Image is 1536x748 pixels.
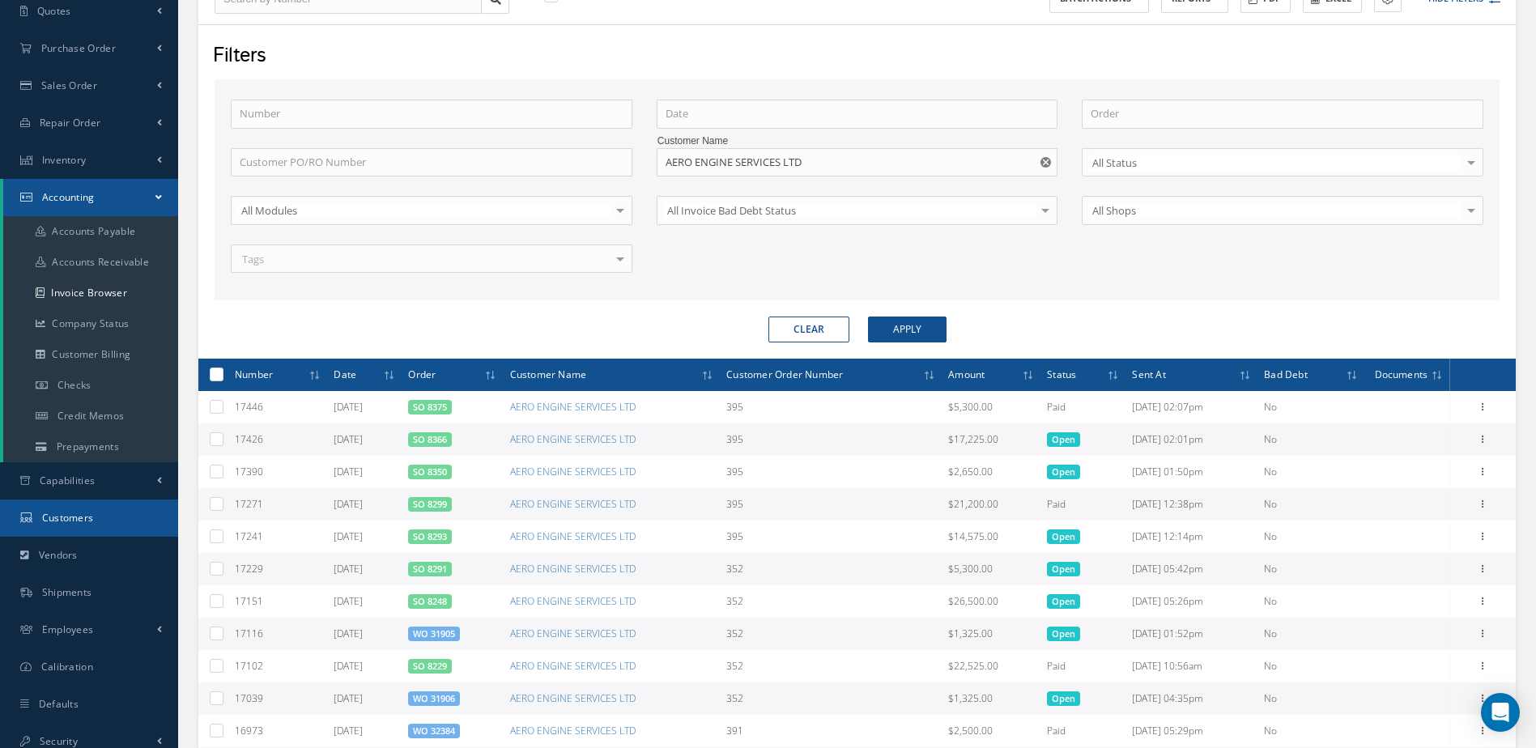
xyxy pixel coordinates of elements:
td: No [1257,456,1364,488]
span: Paid [1047,400,1066,414]
td: $21,200.00 [942,488,1040,521]
a: SO 8375 [413,401,447,413]
a: AERO ENGINE SERVICES LTD [510,465,636,478]
a: AERO ENGINE SERVICES LTD [510,691,636,705]
a: SO 8229 [413,660,447,672]
span: Order [408,366,436,381]
td: $2,650.00 [942,456,1040,488]
td: $2,500.00 [942,715,1040,747]
td: 391 [720,715,942,747]
a: Credit Memos [3,401,178,431]
td: [DATE] 10:56am [1125,650,1257,682]
button: Reset [1037,148,1057,177]
td: $5,300.00 [942,391,1040,423]
span: Prepayments [57,440,119,453]
a: AERO ENGINE SERVICES LTD [510,659,636,673]
a: Accounts Receivable [3,247,178,278]
td: $26,500.00 [942,585,1040,618]
span: Open [1047,432,1080,447]
a: Accounts Payable [3,216,178,247]
a: WO 31906 [413,692,455,704]
td: 352 [720,553,942,585]
a: AERO ENGINE SERVICES LTD [510,529,636,543]
td: No [1257,488,1364,521]
td: No [1257,682,1364,715]
a: AERO ENGINE SERVICES LTD [510,724,636,737]
span: Paid [1047,724,1066,737]
span: Checks [57,378,91,392]
td: $5,300.00 [942,553,1040,585]
td: [DATE] 01:50pm [1125,456,1257,488]
td: 395 [720,456,942,488]
a: SO 8293 [413,530,447,542]
a: AERO ENGINE SERVICES LTD [510,400,636,414]
span: 17102 [235,659,263,673]
td: No [1257,585,1364,618]
span: 17241 [235,529,263,543]
td: [DATE] [327,488,402,521]
span: Capabilities [40,474,96,487]
span: All Status [1088,155,1462,171]
span: All Shops [1088,202,1462,219]
td: No [1257,650,1364,682]
a: AERO ENGINE SERVICES LTD [510,562,636,576]
span: Tags [238,252,264,268]
td: 395 [720,521,942,553]
span: Number [235,366,273,381]
span: Open [1047,691,1080,706]
td: No [1257,715,1364,747]
span: Open [1047,529,1080,544]
input: Date [657,100,1058,129]
span: Sales Order [41,79,97,92]
span: Calibration [41,660,93,674]
a: SO 8350 [413,465,447,478]
a: SO 8299 [413,498,447,510]
td: $22,525.00 [942,650,1040,682]
span: All Invoice Bad Debt Status [663,202,1036,219]
td: [DATE] [327,521,402,553]
td: [DATE] [327,456,402,488]
td: [DATE] 12:14pm [1125,521,1257,553]
span: Paid [1047,659,1066,673]
a: SO 8366 [413,433,447,445]
a: AERO ENGINE SERVICES LTD [510,432,636,446]
a: AERO ENGINE SERVICES LTD [510,594,636,608]
td: 352 [720,585,942,618]
td: $17,225.00 [942,423,1040,456]
a: SO 8248 [413,595,447,607]
span: Date [334,366,356,381]
a: Prepayments [3,431,178,462]
a: SO 8291 [413,563,447,575]
td: [DATE] [327,715,402,747]
td: 352 [720,682,942,715]
input: Number [231,100,632,129]
span: Inventory [42,153,87,167]
td: [DATE] 05:29pm [1125,715,1257,747]
input: Customer PO/RO Number [231,148,632,177]
td: 395 [720,488,942,521]
span: 17151 [235,594,263,608]
td: 352 [720,618,942,650]
span: Repair Order [40,116,101,130]
span: Customer Name [510,366,587,381]
span: Open [1047,627,1080,641]
span: Paid [1047,497,1066,511]
a: AERO ENGINE SERVICES LTD [510,497,636,511]
label: Customer Name [657,134,1057,148]
button: Apply [868,317,947,342]
td: No [1257,391,1364,423]
a: WO 32384 [413,725,455,737]
span: 16973 [235,724,263,737]
td: [DATE] [327,650,402,682]
span: Employees [42,623,94,636]
input: Order [1082,100,1483,129]
span: Open [1047,465,1080,479]
span: 17446 [235,400,263,414]
td: No [1257,618,1364,650]
span: Security [40,734,78,748]
span: All Modules [237,202,611,219]
span: 17271 [235,497,263,511]
td: [DATE] [327,553,402,585]
span: Amount [948,366,985,381]
td: $1,325.00 [942,618,1040,650]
